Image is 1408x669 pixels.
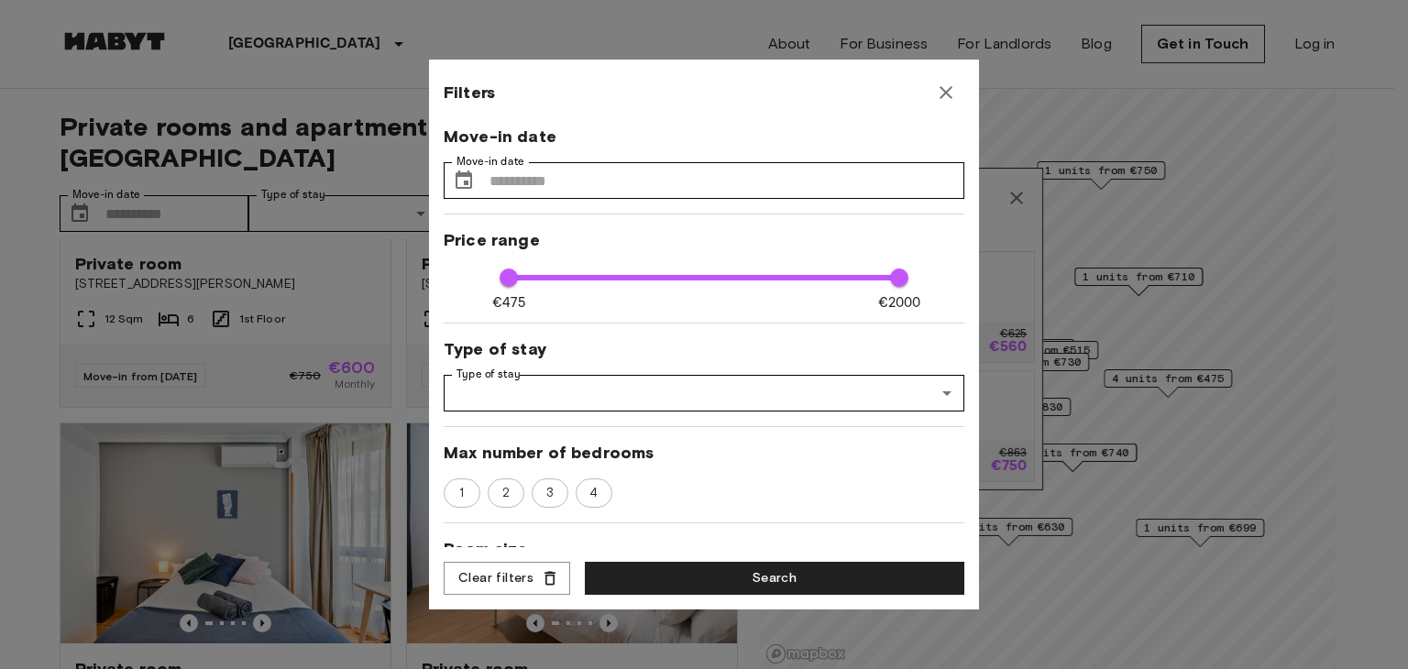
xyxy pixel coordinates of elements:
[449,484,474,502] span: 1
[585,562,964,596] button: Search
[488,478,524,508] div: 2
[579,484,608,502] span: 4
[444,442,964,464] span: Max number of bedrooms
[492,484,520,502] span: 2
[445,162,482,199] button: Choose date
[492,293,525,313] span: €475
[532,478,568,508] div: 3
[576,478,612,508] div: 4
[444,126,964,148] span: Move-in date
[878,293,921,313] span: €2000
[444,229,964,251] span: Price range
[444,562,570,596] button: Clear filters
[456,367,521,382] label: Type of stay
[444,478,480,508] div: 1
[444,82,495,104] span: Filters
[456,154,524,170] label: Move-in date
[444,538,964,560] span: Room size
[536,484,564,502] span: 3
[444,338,964,360] span: Type of stay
